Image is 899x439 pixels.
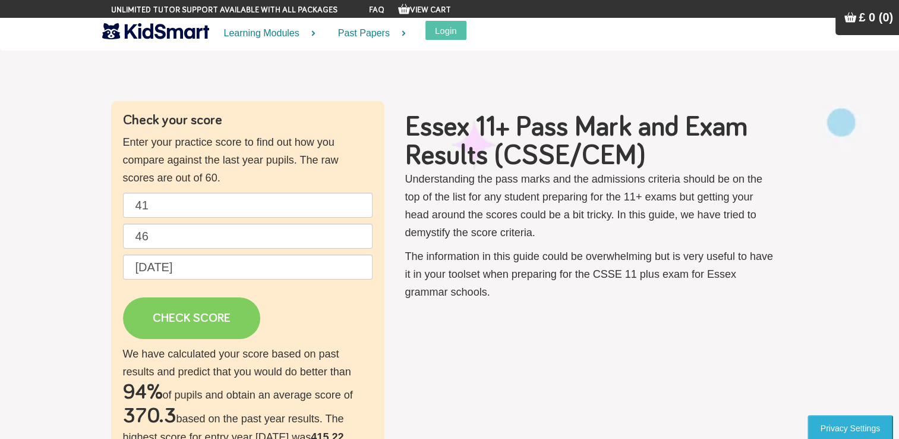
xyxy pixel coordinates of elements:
input: Maths raw score [123,224,373,249]
img: KidSmart logo [102,21,209,42]
h1: Essex 11+ Pass Mark and Exam Results (CSSE/CEM) [405,113,777,170]
p: Enter your practice score to find out how you compare against the last year pupils. The raw score... [123,133,373,187]
input: English raw score [123,193,373,218]
input: Date of birth (d/m/y) e.g. 27/12/2007 [123,255,373,280]
a: FAQ [369,6,384,14]
span: Unlimited tutor support available with all packages [111,4,337,16]
a: Past Papers [323,18,414,49]
h2: 370.3 [123,404,176,428]
h2: 94% [123,381,163,404]
p: Understanding the pass marks and the admissions criteria should be on the top of the list for any... [405,170,777,242]
p: The information in this guide could be overwhelming but is very useful to have it in your toolset... [405,247,777,301]
a: View Cart [398,6,451,14]
a: Learning Modules [209,18,323,49]
a: CHECK SCORE [123,297,260,339]
img: Your items in the shopping basket [398,3,410,15]
img: Your items in the shopping basket [844,11,856,23]
h4: Check your score [123,113,373,127]
span: £ 0 (0) [859,11,893,24]
button: Login [425,21,466,40]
